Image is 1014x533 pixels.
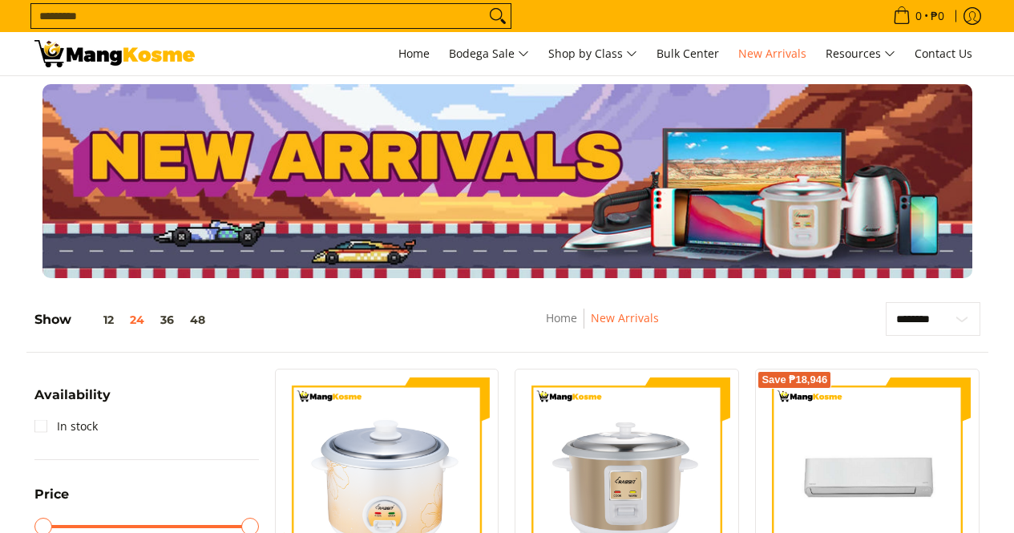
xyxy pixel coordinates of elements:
span: Save ₱18,946 [762,375,827,385]
h5: Show [34,312,213,328]
span: Price [34,488,69,501]
span: Bulk Center [656,46,719,61]
span: • [888,7,949,25]
button: Search [485,4,511,28]
span: Resources [826,44,895,64]
span: ₱0 [928,10,947,22]
summary: Open [34,389,111,414]
span: Home [398,46,430,61]
span: Shop by Class [548,44,637,64]
img: New Arrivals: Fresh Release from The Premium Brands l Mang Kosme [34,40,195,67]
a: In stock [34,414,98,439]
span: Bodega Sale [449,44,529,64]
a: New Arrivals [730,32,814,75]
summary: Open [34,488,69,513]
a: Resources [818,32,903,75]
button: 24 [122,313,152,326]
a: Bodega Sale [441,32,537,75]
a: Bulk Center [648,32,727,75]
span: New Arrivals [738,46,806,61]
a: Home [390,32,438,75]
button: 12 [71,313,122,326]
nav: Breadcrumbs [438,309,766,345]
nav: Main Menu [211,32,980,75]
a: New Arrivals [591,310,659,325]
a: Contact Us [907,32,980,75]
a: Shop by Class [540,32,645,75]
button: 36 [152,313,182,326]
button: 48 [182,313,213,326]
span: Availability [34,389,111,402]
a: Home [546,310,577,325]
span: 0 [913,10,924,22]
span: Contact Us [915,46,972,61]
